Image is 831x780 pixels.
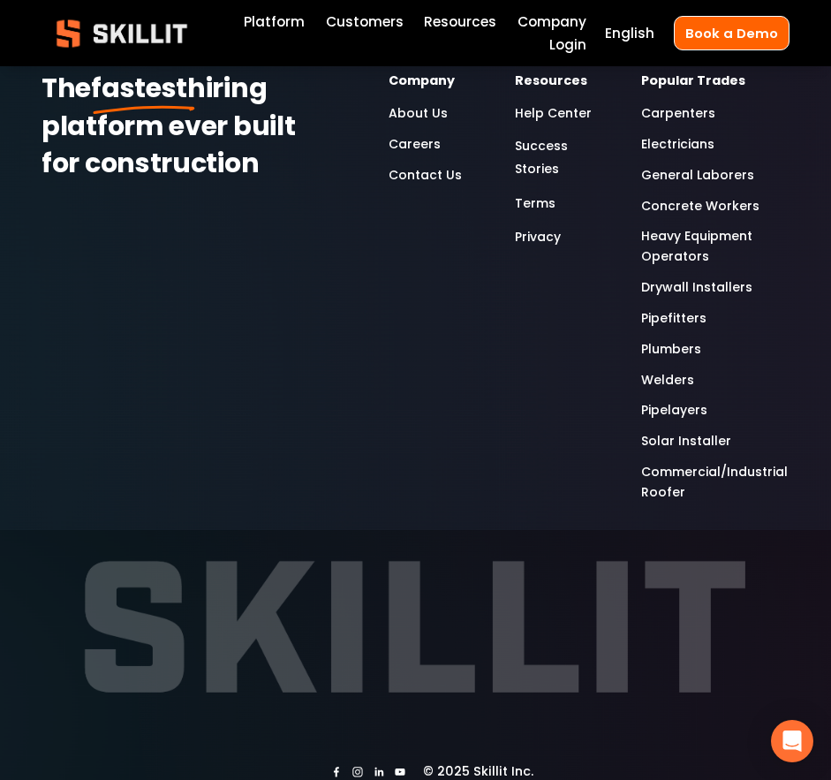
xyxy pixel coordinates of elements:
a: Help Center [515,103,592,124]
a: Customers [326,10,404,33]
a: Drywall Installers [641,277,752,298]
a: Carpenters [641,103,715,124]
a: Contact Us [389,165,462,186]
strong: hiring platform ever built for construction [42,68,300,188]
a: Electricians [641,134,714,155]
a: Company [517,10,586,33]
a: Success Stories [515,134,600,181]
strong: Popular Trades [641,71,745,93]
a: Login [549,34,586,57]
strong: Resources [515,71,587,93]
strong: fastest [91,68,187,113]
a: Pipelayers [641,400,707,420]
a: Terms [515,192,555,215]
a: Careers [389,134,441,155]
div: language picker [605,21,654,44]
a: Welders [641,370,694,390]
a: Solar Installer [641,431,731,451]
span: Resources [424,11,496,32]
strong: Company [389,71,455,93]
a: Book a Demo [674,16,789,49]
a: Plumbers [641,339,701,360]
div: Open Intercom Messenger [771,720,813,762]
img: Skillit [42,7,202,60]
a: Heavy Equipment Operators [641,226,789,267]
a: Commercial/Industrial Roofer [641,462,789,503]
a: Pipefitters [641,308,706,329]
a: About Us [389,103,448,124]
span: English [605,23,654,43]
strong: The [42,68,91,113]
a: Privacy [515,225,561,248]
a: Concrete Workers [641,196,759,216]
a: General Laborers [641,165,754,186]
a: folder dropdown [424,10,496,33]
a: Platform [244,10,305,33]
